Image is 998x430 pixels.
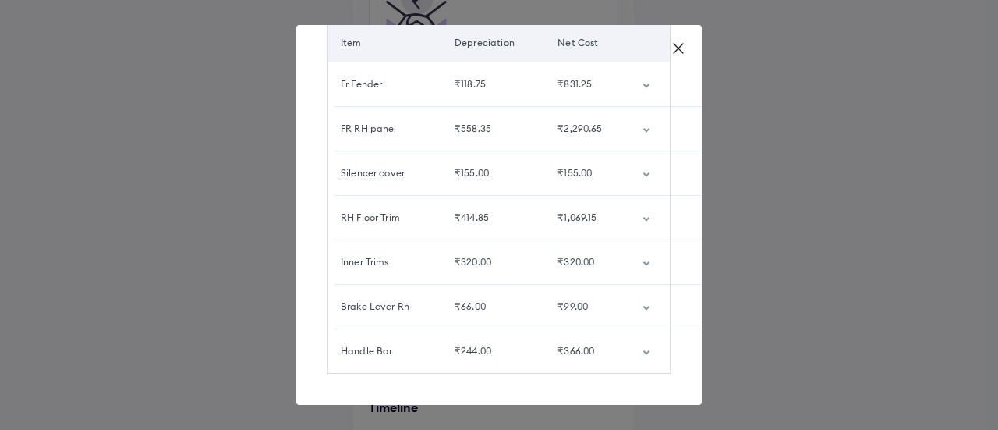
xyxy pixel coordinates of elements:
[341,166,430,180] div: Silencer cover
[557,211,618,225] div: ₹1,069.15
[327,23,671,374] table: customized table
[341,255,430,269] div: Inner Trims
[341,36,430,50] div: Item
[455,36,533,50] div: Depreciation
[557,36,618,50] div: Net Cost
[455,300,533,314] div: ₹66.00
[557,122,618,136] div: ₹2,290.65
[455,211,533,225] div: ₹414.85
[455,344,533,358] div: ₹244.00
[341,300,430,314] div: Brake Lever Rh
[455,255,533,269] div: ₹320.00
[455,166,533,180] div: ₹155.00
[341,211,430,225] div: RH Floor Trim
[341,344,430,358] div: Handle Bar
[557,300,618,314] div: ₹99.00
[557,344,618,358] div: ₹366.00
[341,122,430,136] div: FR RH panel
[341,77,430,91] div: Fr Fender
[557,166,618,180] div: ₹155.00
[455,77,533,91] div: ₹118.75
[455,122,533,136] div: ₹558.35
[557,255,618,269] div: ₹320.00
[557,77,618,91] div: ₹831.25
